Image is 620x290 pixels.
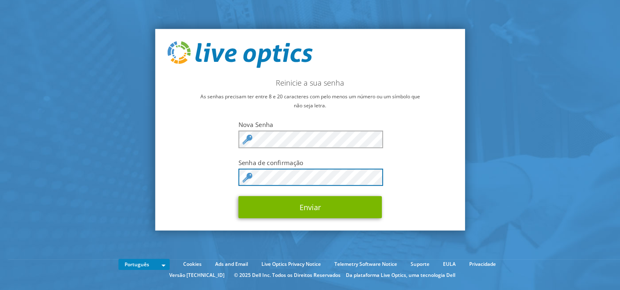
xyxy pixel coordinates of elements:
a: Live Optics Privacy Notice [255,260,327,269]
button: Enviar [238,196,382,218]
a: Ads and Email [209,260,254,269]
li: Da plataforma Live Optics, uma tecnologia Dell [346,271,455,280]
img: live_optics_svg.svg [167,41,312,68]
a: Privacidade [463,260,502,269]
li: Versão [TECHNICAL_ID] [165,271,229,280]
h2: Reinicie a sua senha [167,78,453,87]
a: Cookies [177,260,208,269]
a: EULA [437,260,462,269]
label: Nova Senha [238,120,382,129]
a: Telemetry Software Notice [328,260,403,269]
p: As senhas precisam ter entre 8 e 20 caracteres com pelo menos um número ou um símbolo que não sej... [167,92,453,110]
a: Suporte [404,260,436,269]
label: Senha de confirmação [238,158,382,166]
li: © 2025 Dell Inc. Todos os Direitos Reservados [230,271,345,280]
